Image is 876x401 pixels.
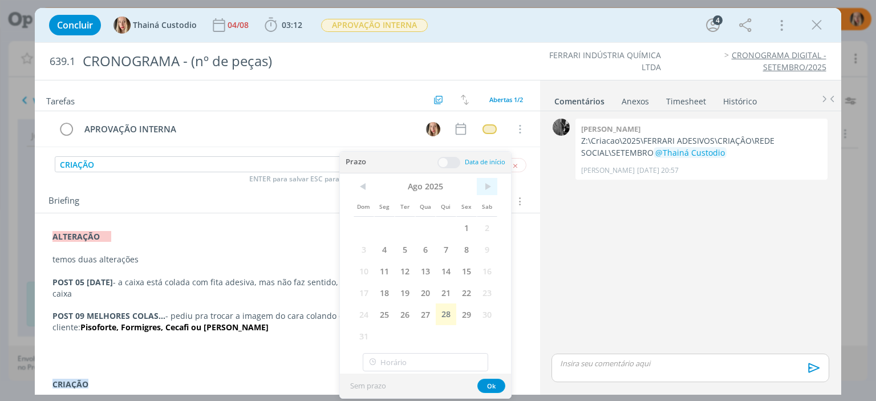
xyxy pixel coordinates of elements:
[666,91,707,107] a: Timesheet
[282,19,302,30] span: 03:12
[456,195,477,217] span: Sex
[456,260,477,282] span: 15
[436,195,456,217] span: Qui
[52,310,522,333] p: - pediu pra trocar a imagem do cara colando o piso por uma caixa de algum cliente:
[52,310,165,321] strong: POST 09 MELHORES COLAS...
[395,238,415,260] span: 5
[415,282,436,303] span: 20
[581,165,635,176] p: [PERSON_NAME]
[426,122,440,136] img: T
[49,15,101,35] button: Concluir
[57,21,93,30] span: Concluir
[436,260,456,282] span: 14
[346,156,366,168] span: Prazo
[732,50,826,72] a: CRONOGRAMA DIGITAL - SETEMBRO/2025
[374,195,395,217] span: Seg
[79,122,415,136] div: APROVAÇÃO INTERNA
[354,178,374,195] span: <
[50,55,75,68] span: 639.1
[374,260,395,282] span: 11
[436,238,456,260] span: 7
[354,195,374,217] span: Dom
[354,303,374,325] span: 24
[622,96,649,107] div: Anexos
[52,277,522,299] p: - a caixa está colada com fita adesiva, mas não faz sentido, só tirar as fitas se tiver como ou m...
[477,217,497,238] span: 2
[477,303,497,325] span: 30
[52,231,111,242] strong: ALTERAÇÃO
[52,254,522,265] p: temos duas alterações
[415,238,436,260] span: 6
[35,8,841,395] div: dialog
[581,124,640,134] b: [PERSON_NAME]
[354,238,374,260] span: 3
[477,379,505,393] button: Ok
[52,277,113,287] strong: POST 05 [DATE]
[249,175,369,184] span: ENTER para salvar ESC para cancelar
[133,21,197,29] span: Thainá Custodio
[456,217,477,238] span: 1
[374,303,395,325] span: 25
[374,282,395,303] span: 18
[456,303,477,325] span: 29
[713,15,723,25] div: 4
[461,95,469,105] img: arrow-down-up.svg
[321,18,428,33] button: APROVAÇÃO INTERNA
[321,19,428,32] span: APROVAÇÃO INTERNA
[395,303,415,325] span: 26
[52,379,88,390] strong: CRIAÇÃO
[581,135,822,159] p: Z:\Criacao\2025\FERRARI ADESIVOS\CRIAÇÂO\REDE SOCIAL\SETEMBRO
[354,325,374,347] span: 31
[415,303,436,325] span: 27
[46,93,75,107] span: Tarefas
[354,260,374,282] span: 10
[704,16,722,34] button: 4
[637,165,679,176] span: [DATE] 20:57
[228,21,251,29] div: 04/08
[80,322,269,333] strong: Pisoforte, Formigres, Cecafi ou [PERSON_NAME]
[477,260,497,282] span: 16
[113,17,197,34] button: TThainá Custodio
[415,195,436,217] span: Qua
[354,282,374,303] span: 17
[436,282,456,303] span: 21
[78,47,498,75] div: CRONOGRAMA - (nº de peças)
[477,178,497,195] span: >
[425,120,442,137] button: T
[554,91,605,107] a: Comentários
[363,353,488,371] input: Horário
[477,195,497,217] span: Sab
[477,238,497,260] span: 9
[465,157,505,166] span: Data de início
[48,194,79,209] span: Briefing
[395,282,415,303] span: 19
[456,282,477,303] span: 22
[456,238,477,260] span: 8
[489,95,523,104] span: Abertas 1/2
[655,147,725,158] span: @Thainá Custodio
[553,119,570,136] img: P
[395,260,415,282] span: 12
[477,282,497,303] span: 23
[374,178,477,195] span: Ago 2025
[113,17,131,34] img: T
[723,91,757,107] a: Histórico
[436,303,456,325] span: 28
[262,16,305,34] button: 03:12
[374,238,395,260] span: 4
[549,50,661,72] a: FERRARI INDÚSTRIA QUÍMICA LTDA
[415,260,436,282] span: 13
[395,195,415,217] span: Ter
